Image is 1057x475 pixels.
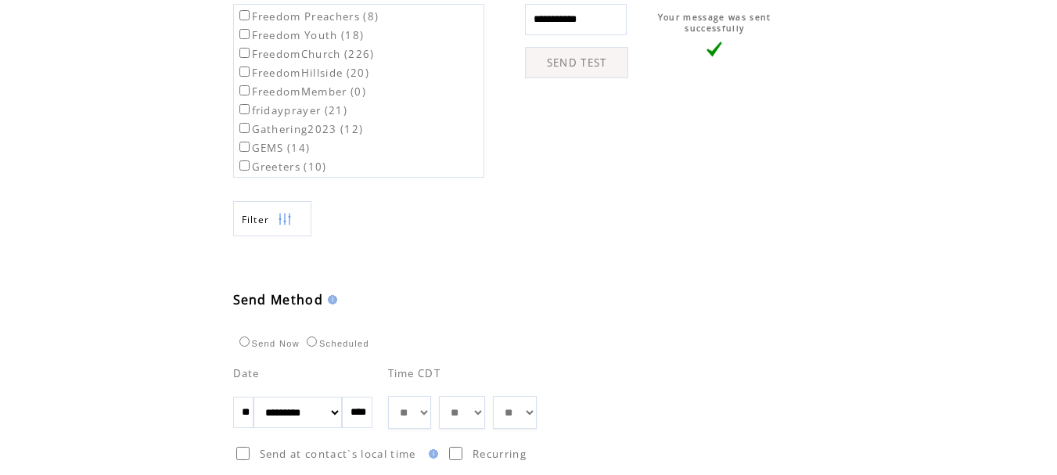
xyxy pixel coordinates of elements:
[236,160,327,174] label: Greeters (10)
[239,29,250,39] input: Freedom Youth (18)
[239,10,250,20] input: Freedom Preachers (8)
[278,202,292,237] img: filters.png
[236,28,365,42] label: Freedom Youth (18)
[658,12,771,34] span: Your message was sent successfully
[473,447,527,461] span: Recurring
[303,339,369,348] label: Scheduled
[236,47,375,61] label: FreedomChurch (226)
[236,103,348,117] label: fridayprayer (21)
[424,449,438,459] img: help.gif
[239,142,250,152] input: GEMS (14)
[242,213,270,226] span: Show filters
[260,447,416,461] span: Send at contact`s local time
[323,295,337,304] img: help.gif
[236,9,379,23] label: Freedom Preachers (8)
[239,336,250,347] input: Send Now
[239,160,250,171] input: Greeters (10)
[236,66,370,80] label: FreedomHillside (20)
[235,339,300,348] label: Send Now
[307,336,317,347] input: Scheduled
[388,366,441,380] span: Time CDT
[236,85,367,99] label: FreedomMember (0)
[239,123,250,133] input: Gathering2023 (12)
[233,366,260,380] span: Date
[236,141,311,155] label: GEMS (14)
[525,47,628,78] a: SEND TEST
[239,85,250,95] input: FreedomMember (0)
[233,201,311,236] a: Filter
[239,48,250,58] input: FreedomChurch (226)
[236,122,364,136] label: Gathering2023 (12)
[239,104,250,114] input: fridayprayer (21)
[239,67,250,77] input: FreedomHillside (20)
[233,291,324,308] span: Send Method
[706,41,722,57] img: vLarge.png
